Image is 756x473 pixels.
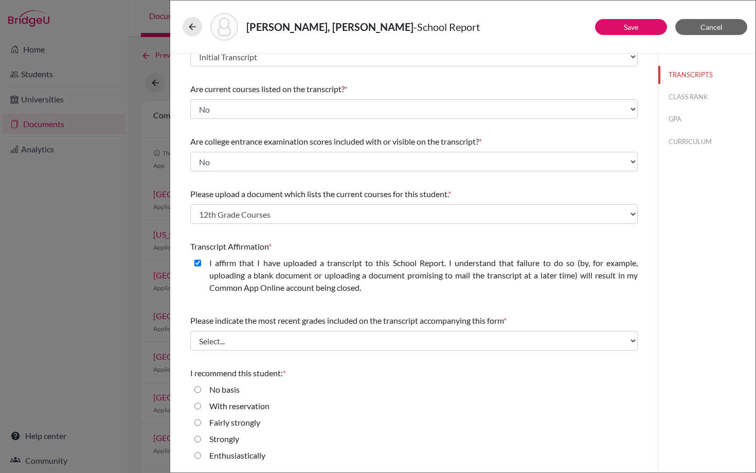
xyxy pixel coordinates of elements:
[658,66,755,84] button: TRANSCRIPTS
[658,110,755,128] button: GPA
[658,88,755,106] button: CLASS RANK
[190,241,268,251] span: Transcript Affirmation
[209,416,260,429] label: Fairly strongly
[209,383,240,396] label: No basis
[658,133,755,151] button: CURRICULUM
[413,21,480,33] span: - School Report
[209,257,638,294] label: I affirm that I have uploaded a transcript to this School Report. I understand that failure to do...
[209,400,269,412] label: With reservation
[190,368,283,378] span: I recommend this student:
[190,189,448,199] span: Please upload a document which lists the current courses for this student.
[190,316,503,325] span: Please indicate the most recent grades included on the transcript accompanying this form
[209,433,239,445] label: Strongly
[246,21,413,33] strong: [PERSON_NAME], [PERSON_NAME]
[209,449,265,462] label: Enthusiastically
[190,136,479,146] span: Are college entrance examination scores included with or visible on the transcript?
[190,84,345,94] span: Are current courses listed on the transcript?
